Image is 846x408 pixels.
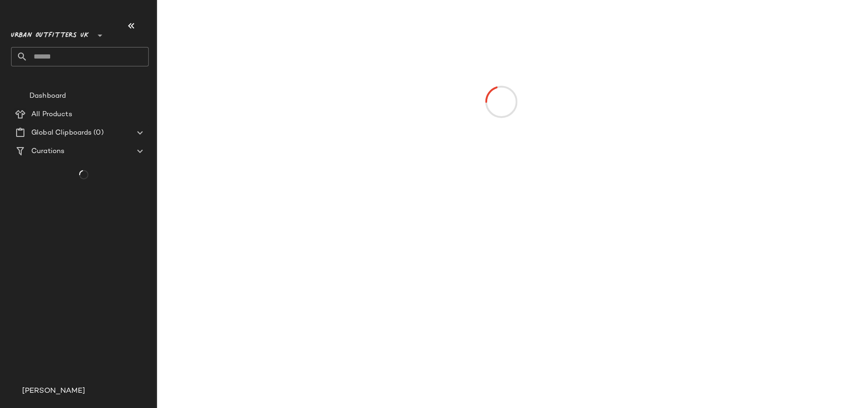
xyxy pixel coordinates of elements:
span: Global Clipboards [31,128,92,138]
span: [PERSON_NAME] [22,386,85,397]
span: Dashboard [29,91,66,101]
span: Curations [31,146,64,157]
span: All Products [31,109,72,120]
span: Urban Outfitters UK [11,25,89,41]
span: (0) [92,128,103,138]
